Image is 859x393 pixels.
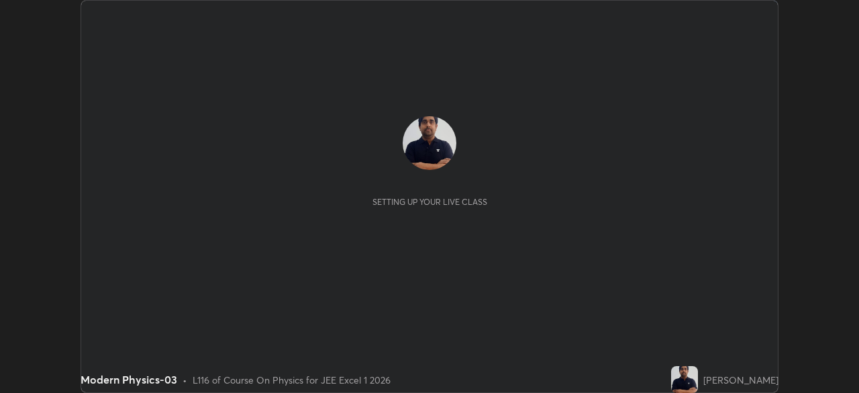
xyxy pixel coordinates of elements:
img: 7ef12e9526204b6db105cf6f6d810fe9.jpg [671,366,698,393]
img: 7ef12e9526204b6db105cf6f6d810fe9.jpg [403,116,456,170]
div: • [183,373,187,387]
div: [PERSON_NAME] [703,373,778,387]
div: Modern Physics-03 [81,372,177,388]
div: Setting up your live class [372,197,487,207]
div: L116 of Course On Physics for JEE Excel 1 2026 [193,373,391,387]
